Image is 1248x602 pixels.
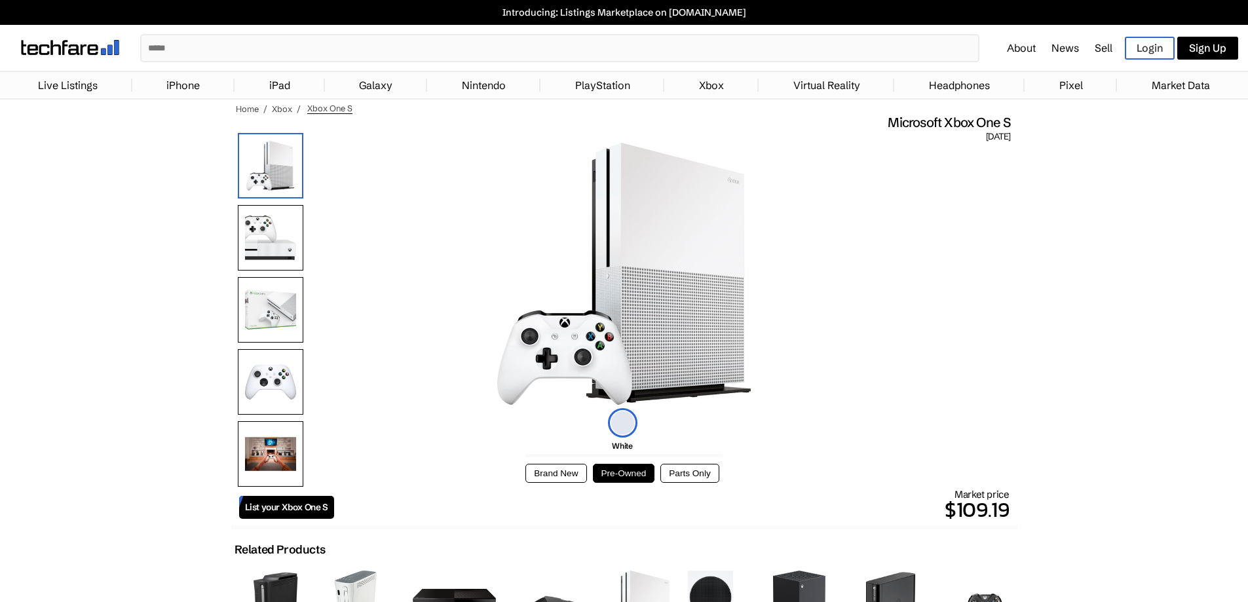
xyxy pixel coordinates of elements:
img: Box [238,277,303,343]
img: Controller [238,349,303,415]
a: Sell [1095,41,1112,54]
img: Front [238,205,303,271]
a: Pixel [1053,72,1089,98]
a: Login [1125,37,1175,60]
div: Market price [334,488,1010,525]
a: Virtual Reality [787,72,867,98]
button: Pre-Owned [593,464,655,483]
a: Market Data [1145,72,1217,98]
a: iPad [263,72,297,98]
a: Headphones [922,72,996,98]
a: iPhone [160,72,206,98]
a: About [1007,41,1036,54]
img: white-icon [608,408,637,438]
span: Xbox One S [307,103,352,114]
button: Brand New [525,464,586,483]
img: Microsoft Xbox One S [238,133,303,198]
a: PlayStation [569,72,637,98]
img: Microsoft Xbox One S [497,143,751,405]
button: Parts Only [660,464,719,483]
p: $109.19 [334,494,1010,525]
a: Galaxy [352,72,399,98]
span: / [297,103,301,114]
a: Live Listings [31,72,104,98]
span: [DATE] [986,131,1010,143]
img: techfare logo [21,40,119,55]
span: White [612,441,632,451]
a: Home [236,103,259,114]
a: News [1051,41,1079,54]
a: Xbox [692,72,730,98]
a: Sign Up [1177,37,1238,60]
a: List your Xbox One S [239,496,334,519]
a: Xbox [272,103,292,114]
a: Introducing: Listings Marketplace on [DOMAIN_NAME] [7,7,1241,18]
a: Nintendo [455,72,512,98]
span: List your Xbox One S [245,502,328,513]
h2: Related Products [235,542,326,557]
span: / [263,103,267,114]
span: Microsoft Xbox One S [888,114,1010,131]
img: Playing [238,421,303,487]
